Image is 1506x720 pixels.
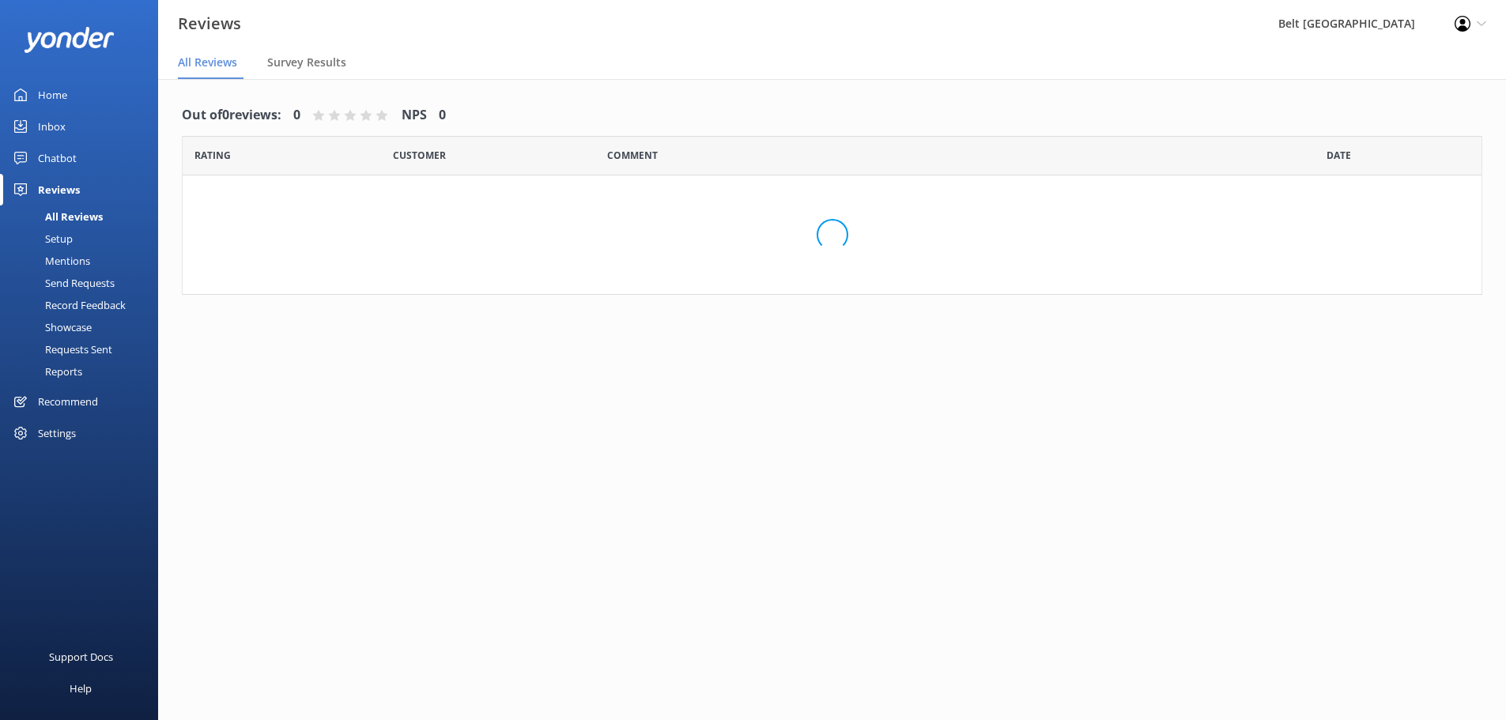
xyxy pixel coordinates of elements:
div: Chatbot [38,142,77,174]
a: Requests Sent [9,338,158,360]
div: Reports [9,360,82,383]
a: Reports [9,360,158,383]
div: Showcase [9,316,92,338]
div: Requests Sent [9,338,112,360]
span: Question [607,148,658,163]
div: Settings [38,417,76,449]
div: Mentions [9,250,90,272]
span: All Reviews [178,55,237,70]
div: All Reviews [9,205,103,228]
h4: 0 [439,105,446,126]
img: yonder-white-logo.png [24,27,115,53]
div: Help [70,673,92,704]
a: Record Feedback [9,294,158,316]
span: Date [194,148,231,163]
div: Support Docs [49,641,113,673]
h4: 0 [293,105,300,126]
h4: NPS [402,105,427,126]
div: Home [38,79,67,111]
span: Survey Results [267,55,346,70]
div: Recommend [38,386,98,417]
span: Date [393,148,446,163]
span: Date [1327,148,1351,163]
a: Setup [9,228,158,250]
div: Inbox [38,111,66,142]
div: Send Requests [9,272,115,294]
div: Record Feedback [9,294,126,316]
div: Setup [9,228,73,250]
h3: Reviews [178,11,241,36]
h4: Out of 0 reviews: [182,105,281,126]
a: All Reviews [9,205,158,228]
div: Reviews [38,174,80,205]
a: Mentions [9,250,158,272]
a: Showcase [9,316,158,338]
a: Send Requests [9,272,158,294]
